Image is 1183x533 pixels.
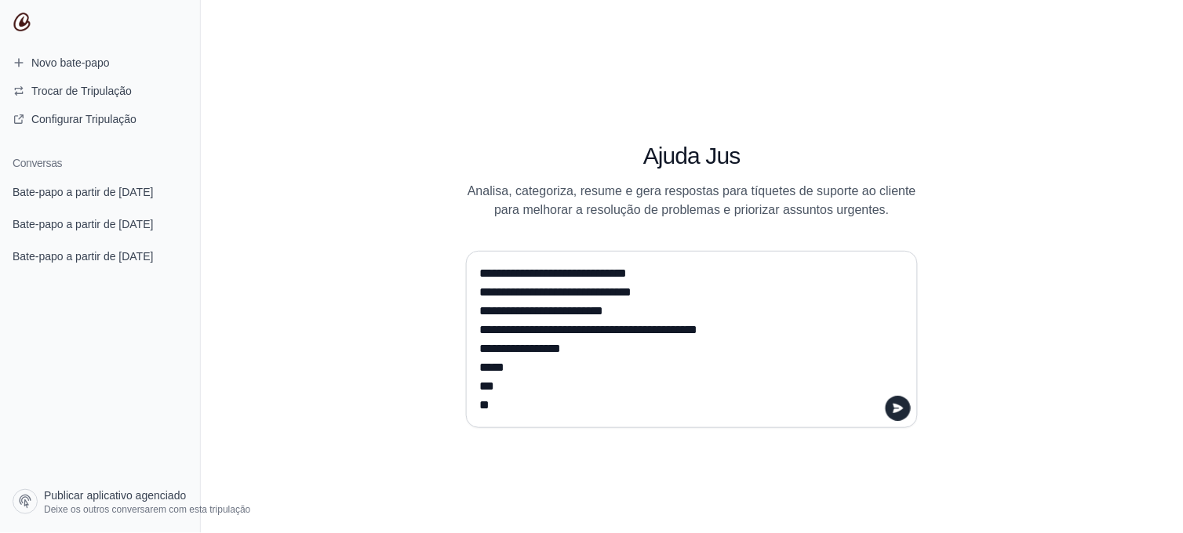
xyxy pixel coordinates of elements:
[31,55,110,71] span: Novo bate-papo
[1105,458,1183,533] div: Widget de chat
[44,503,250,516] span: Deixe os outros conversarem com esta tripulação
[13,13,31,31] img: Logotipo da CrewAI
[13,216,154,232] span: Bate-papo a partir de [DATE]
[13,248,154,264] span: Bate-papo a partir de [DATE]
[44,488,186,503] span: Publicar aplicativo agenciado
[31,83,132,99] span: Trocar de Tripulação
[6,209,194,238] a: Bate-papo a partir de [DATE]
[6,483,206,520] a: Publicar aplicativo agenciado Deixe os outros conversarem com esta tripulação
[466,182,918,219] p: Analisa, categoriza, resume e gera respostas para tíquetes de suporte ao cliente para melhorar a ...
[6,107,194,132] a: Configurar Tripulação
[6,177,194,206] a: Bate-papo a partir de [DATE]
[13,184,154,200] span: Bate-papo a partir de [DATE]
[31,111,136,127] span: Configurar Tripulação
[466,142,918,170] h1: Ajuda Jus
[6,50,194,75] a: Novo bate-papo
[6,78,194,103] button: Trocar de Tripulação
[6,241,194,270] a: Bate-papo a partir de [DATE]
[1105,458,1183,533] iframe: Chat Widget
